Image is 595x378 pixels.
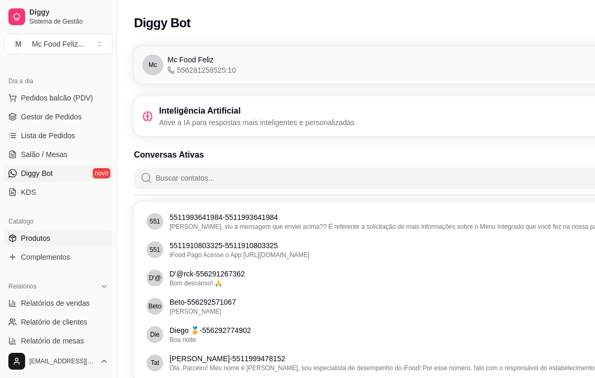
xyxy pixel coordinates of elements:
a: Relatório de mesas [4,332,113,349]
a: KDS [4,184,113,201]
span: Boa noite [170,336,196,343]
span: [EMAIL_ADDRESS][DOMAIN_NAME] [29,357,96,365]
div: Catálogo [4,213,113,230]
span: Relatório de clientes [21,317,87,327]
button: [EMAIL_ADDRESS][DOMAIN_NAME] [4,349,113,374]
span: Relatório de mesas [21,336,84,346]
span: Gestor de Pedidos [21,112,82,122]
span: Tatiane Leite [151,359,159,367]
span: 556281258525:10 [167,65,236,75]
span: Sistema de Gestão [29,17,108,26]
span: Complementos [21,252,70,262]
span: Lista de Pedidos [21,130,75,141]
button: Pedidos balcão (PDV) [4,90,113,106]
span: D'@rck [149,274,161,282]
div: Mc Food Feliz ... [32,39,84,49]
h3: Conversas Ativas [134,149,204,161]
span: 5511910803325 [150,246,160,254]
span: 5511993641984 [150,217,160,226]
a: Diggy Botnovo [4,165,113,182]
span: Pedidos balcão (PDV) [21,93,93,103]
span: iFood Pago Acesse o App [URL][DOMAIN_NAME] [170,251,309,259]
span: Mc [149,61,157,69]
button: Select a team [4,34,113,54]
span: Diggy Bot [21,168,53,179]
h3: Inteligência Artificial [159,105,355,117]
span: Diego 🥇 [150,330,160,339]
span: Beto [149,302,162,310]
span: Mc Food Feliz [167,54,214,65]
a: DiggySistema de Gestão [4,4,113,29]
a: Gestor de Pedidos [4,108,113,125]
div: Dia a dia [4,73,113,90]
a: Relatório de clientes [4,314,113,330]
span: M [13,39,24,49]
a: Salão / Mesas [4,146,113,163]
span: KDS [21,187,36,197]
a: Relatórios de vendas [4,295,113,312]
p: Ative a IA para respostas mais inteligentes e personalizadas [159,117,355,128]
h2: Diggy Bot [134,15,190,31]
a: Complementos [4,249,113,265]
a: Lista de Pedidos [4,127,113,144]
span: Salão / Mesas [21,149,68,160]
span: Produtos [21,233,50,243]
span: [PERSON_NAME] [170,308,221,315]
span: Relatórios [8,282,37,291]
span: Relatórios de vendas [21,298,90,308]
span: Diggy [29,8,108,17]
a: Produtos [4,230,113,247]
span: Bom descanso! 🙏 [170,280,222,287]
